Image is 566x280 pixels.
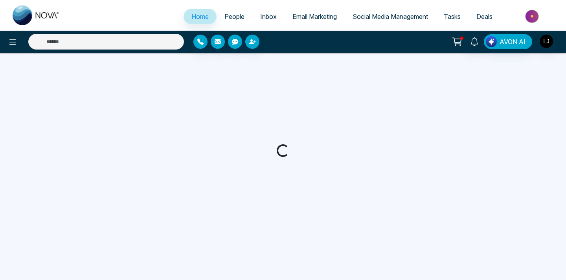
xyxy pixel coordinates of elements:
a: People [217,9,252,24]
a: Deals [469,9,500,24]
span: AVON AI [500,37,526,46]
a: Home [184,9,217,24]
a: Email Marketing [285,9,345,24]
span: Email Marketing [292,13,337,20]
span: Tasks [444,13,461,20]
button: AVON AI [484,34,532,49]
span: Deals [476,13,492,20]
span: People [224,13,244,20]
img: User Avatar [540,35,553,48]
span: Home [191,13,209,20]
img: Market-place.gif [504,7,561,25]
a: Inbox [252,9,285,24]
a: Social Media Management [345,9,436,24]
a: Tasks [436,9,469,24]
span: Inbox [260,13,277,20]
img: Nova CRM Logo [13,6,60,25]
span: Social Media Management [353,13,428,20]
img: Lead Flow [486,36,497,47]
